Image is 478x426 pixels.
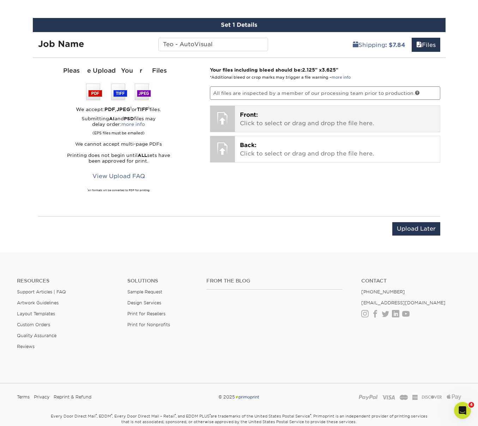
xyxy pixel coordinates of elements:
[361,300,446,305] a: [EMAIL_ADDRESS][DOMAIN_NAME]
[127,300,161,305] a: Design Services
[210,86,440,100] p: All files are inspected by a member of our processing team prior to production.
[240,141,435,158] p: Click to select or drag and drop the file here.
[163,392,315,402] div: © 2025
[96,413,97,417] sup: ®
[148,106,150,110] sup: 1
[86,84,151,100] img: We accept: PSD, TIFF, or JPEG (JPG)
[127,311,165,316] a: Print for Resellers
[17,289,66,294] a: Support Articles | FAQ
[412,38,440,52] a: Files
[38,153,200,164] p: Printing does not begin until sets have been approved for print.
[33,18,446,32] div: Set 1 Details
[210,413,211,417] sup: ®
[353,42,358,48] span: shipping
[17,333,56,338] a: Quality Assurance
[332,75,351,80] a: more info
[17,311,55,316] a: Layout Templates
[468,402,474,408] span: 4
[17,322,50,327] a: Custom Orders
[17,344,35,349] a: Reviews
[310,413,311,417] sup: ®
[392,222,440,236] input: Upload Later
[116,107,130,112] strong: JPEG
[38,106,200,113] div: We accept: , or files.
[361,278,461,284] a: Contact
[127,322,170,327] a: Print for Nonprofits
[210,75,351,80] small: *Additional bleed or crop marks may trigger a file warning –
[240,142,256,148] span: Back:
[240,111,258,118] span: Front:
[38,189,200,192] div: All formats will be converted to PDF for printing.
[348,38,410,52] a: Shipping: $7.84
[38,39,84,49] strong: Job Name
[322,67,336,73] span: 3.625
[38,116,200,136] p: Submitting and files may delay order:
[130,106,132,110] sup: 1
[137,107,148,112] strong: TIFF
[104,107,115,112] strong: PDF
[92,127,145,136] small: (EPS files must be emailed)
[138,153,147,158] strong: ALL
[127,289,162,294] a: Sample Request
[302,67,315,73] span: 2.125
[38,66,200,75] div: Please Upload Your Files
[17,300,59,305] a: Artwork Guidelines
[121,122,145,127] a: more info
[124,116,134,121] strong: PSD
[17,392,30,402] a: Terms
[88,170,150,183] a: View Upload FAQ
[240,111,435,128] p: Click to select or drag and drop the file here.
[54,392,91,402] a: Reprint & Refund
[17,278,117,284] h4: Resources
[385,42,405,48] b: : $7.84
[175,413,176,417] sup: ®
[127,278,196,284] h4: Solutions
[235,394,260,400] img: Primoprint
[38,141,200,147] p: We cannot accept multi-page PDFs
[206,278,342,284] h4: From the Blog
[416,42,422,48] span: files
[158,38,268,51] input: Enter a job name
[210,67,338,73] strong: Your files including bleed should be: " x "
[87,188,88,190] sup: 1
[361,289,405,294] a: [PHONE_NUMBER]
[111,413,112,417] sup: ®
[454,402,471,419] iframe: Intercom live chat
[34,392,49,402] a: Privacy
[109,116,115,121] strong: AI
